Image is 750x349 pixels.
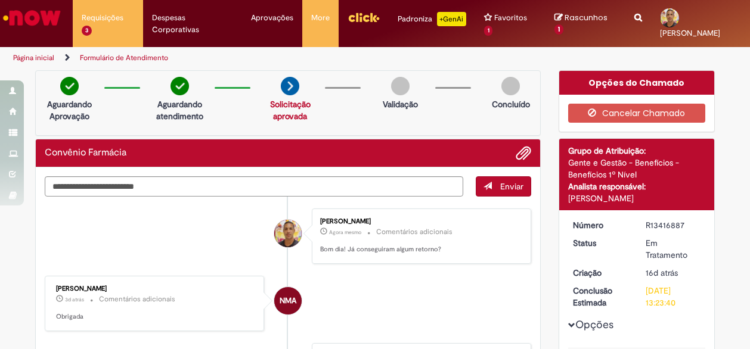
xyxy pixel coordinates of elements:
[65,296,84,303] time: 26/08/2025 12:43:56
[554,13,617,35] a: Rascunhos
[554,24,563,35] span: 1
[646,237,701,261] div: Em Tratamento
[45,176,463,196] textarea: Digite sua mensagem aqui...
[41,98,98,122] p: Aguardando Aprovação
[56,312,255,322] p: Obrigada
[391,77,410,95] img: img-circle-grey.png
[568,192,706,204] div: [PERSON_NAME]
[660,28,720,38] span: [PERSON_NAME]
[484,26,493,36] span: 1
[568,157,706,180] div: Gente e Gestão - Benefícios - Benefícios 1º Nível
[1,6,63,30] img: ServiceNow
[568,180,706,192] div: Analista responsável:
[646,267,678,278] span: 16d atrás
[281,77,299,95] img: arrow-next.png
[376,227,453,237] small: Comentários adicionais
[646,285,701,309] div: [DATE] 13:23:40
[564,219,637,231] dt: Número
[60,77,79,95] img: check-circle-green.png
[568,145,706,157] div: Grupo de Atribuição:
[437,12,466,26] p: +GenAi
[398,12,466,26] div: Padroniza
[564,285,637,309] dt: Conclusão Estimada
[9,47,491,69] ul: Trilhas de página
[646,267,678,278] time: 14/08/2025 10:37:15
[152,12,233,36] span: Despesas Corporativas
[559,71,715,95] div: Opções do Chamado
[80,53,168,63] a: Formulário de Atendimento
[329,229,361,236] span: Agora mesmo
[151,98,209,122] p: Aguardando atendimento
[65,296,84,303] span: 3d atrás
[13,53,54,63] a: Página inicial
[280,286,296,315] span: NMA
[476,176,531,197] button: Enviar
[348,8,380,26] img: click_logo_yellow_360x200.png
[311,12,330,24] span: More
[99,294,175,304] small: Comentários adicionais
[270,99,311,121] a: Solicitação aprovada
[565,12,608,23] span: Rascunhos
[251,12,293,24] span: Aprovações
[564,267,637,279] dt: Criação
[646,219,701,231] div: R13416887
[320,245,519,254] p: Bom dia! Já conseguiram algum retorno?
[274,287,302,314] div: Neilyse Moraes Almeida
[501,77,520,95] img: img-circle-grey.png
[492,98,530,110] p: Concluído
[320,218,519,225] div: [PERSON_NAME]
[82,12,123,24] span: Requisições
[516,145,531,161] button: Adicionar anexos
[568,104,706,123] button: Cancelar Chamado
[274,220,302,247] div: Delmar Teixeira Dos Santos
[494,12,527,24] span: Favoritos
[56,285,255,292] div: [PERSON_NAME]
[171,77,189,95] img: check-circle-green.png
[45,148,126,158] h2: Convênio Farmácia Histórico de tíquete
[383,98,418,110] p: Validação
[500,181,523,192] span: Enviar
[82,26,92,36] span: 3
[646,267,701,279] div: 14/08/2025 10:37:15
[564,237,637,249] dt: Status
